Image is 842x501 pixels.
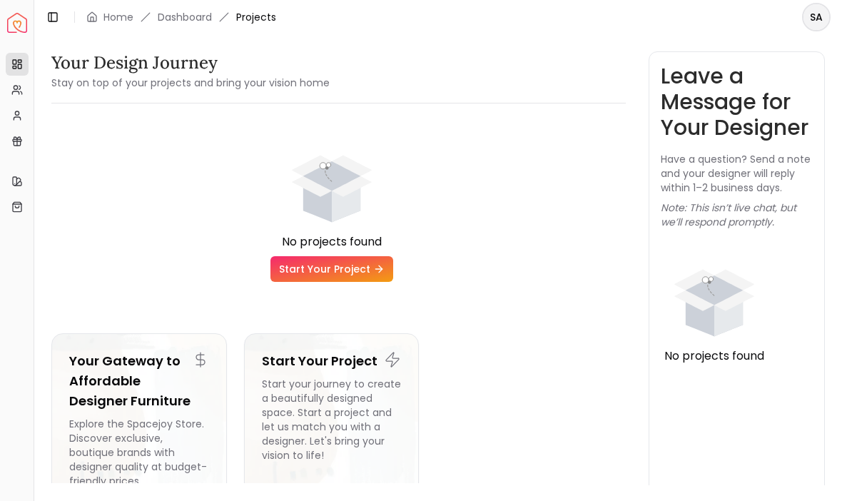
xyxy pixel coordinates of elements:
a: Dashboard [158,10,212,24]
h5: Start Your Project [262,351,402,371]
div: animation [661,241,768,348]
span: Projects [236,10,276,24]
div: Start your journey to create a beautifully designed space. Start a project and let us match you w... [262,377,402,488]
a: Spacejoy [7,13,27,33]
div: Explore the Spacejoy Store. Discover exclusive, boutique brands with designer quality at budget-f... [69,417,209,488]
img: Spacejoy Logo [7,13,27,33]
nav: breadcrumb [86,10,276,24]
div: No projects found [661,348,768,365]
a: Start Your Project [270,256,393,282]
span: SA [803,4,829,30]
p: Have a question? Send a note and your designer will reply within 1–2 business days. [661,152,813,195]
button: SA [802,3,831,31]
div: animation [278,126,385,233]
h3: Your Design Journey [51,51,330,74]
small: Stay on top of your projects and bring your vision home [51,76,330,90]
h5: Your Gateway to Affordable Designer Furniture [69,351,209,411]
h3: Leave a Message for Your Designer [661,64,813,141]
div: No projects found [51,233,612,250]
p: Note: This isn’t live chat, but we’ll respond promptly. [661,201,813,229]
a: Home [103,10,133,24]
